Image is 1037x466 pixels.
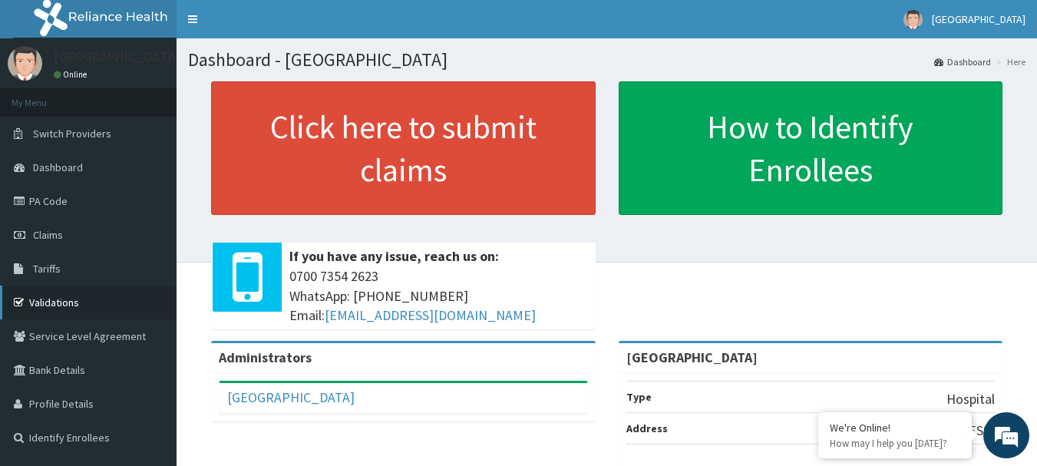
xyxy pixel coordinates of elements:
[227,388,355,406] a: [GEOGRAPHIC_DATA]
[8,46,42,81] img: User Image
[289,247,499,265] b: If you have any issue, reach us on:
[932,12,1025,26] span: [GEOGRAPHIC_DATA]
[934,55,991,68] a: Dashboard
[54,50,180,64] p: [GEOGRAPHIC_DATA]
[33,127,111,140] span: Switch Providers
[33,160,83,174] span: Dashboard
[188,50,1025,70] h1: Dashboard - [GEOGRAPHIC_DATA]
[626,349,758,366] strong: [GEOGRAPHIC_DATA]
[54,69,91,80] a: Online
[219,349,312,366] b: Administrators
[903,10,923,29] img: User Image
[626,390,652,404] b: Type
[830,421,960,435] div: We're Online!
[33,228,63,242] span: Claims
[325,306,536,324] a: [EMAIL_ADDRESS][DOMAIN_NAME]
[946,389,995,409] p: Hospital
[211,81,596,215] a: Click here to submit claims
[619,81,1003,215] a: How to Identify Enrollees
[289,266,588,326] span: 0700 7354 2623 WhatsApp: [PHONE_NUMBER] Email:
[626,421,668,435] b: Address
[830,437,960,450] p: How may I help you today?
[992,55,1025,68] li: Here
[33,262,61,276] span: Tariffs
